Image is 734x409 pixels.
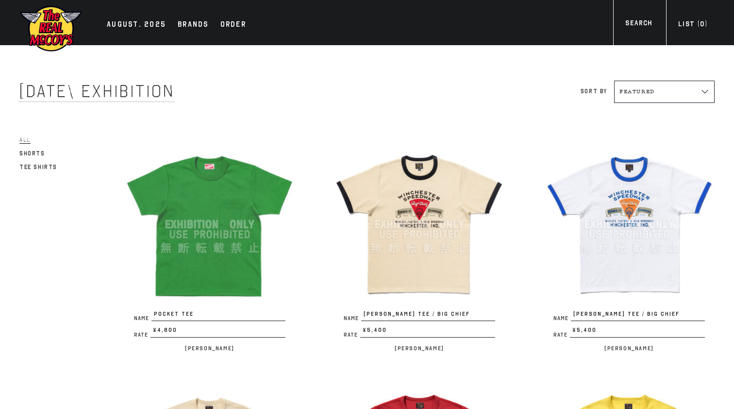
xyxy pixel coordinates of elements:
[178,18,209,32] div: Brands
[570,326,705,338] span: ¥5,400
[107,18,166,32] div: AUGUST. 2025
[553,316,571,321] span: Name
[344,316,361,321] span: Name
[581,88,607,95] label: Sort by
[124,139,295,310] img: POCKET TEE
[625,18,652,31] div: Search
[134,316,151,321] span: Name
[124,139,295,354] a: POCKET TEE NamePOCKET TEE Rate¥4,800 [PERSON_NAME]
[613,18,664,31] a: Search
[19,161,57,173] a: Tee Shirts
[19,136,31,144] span: All
[334,139,505,354] a: JOE MCCOY TEE / BIG CHIEF Name[PERSON_NAME] TEE / BIG CHIEF Rate¥5,400 [PERSON_NAME]
[553,332,570,338] span: Rate
[151,310,285,322] span: POCKET TEE
[544,139,715,354] a: JOE MCCOY TEE / BIG CHIEF Name[PERSON_NAME] TEE / BIG CHIEF Rate¥5,400 [PERSON_NAME]
[19,81,175,102] span: [DATE] Exhibition
[360,326,495,338] span: ¥5,400
[334,139,505,310] img: JOE MCCOY TEE / BIG CHIEF
[19,5,83,52] img: mccoys-exhibition
[361,310,495,322] span: [PERSON_NAME] TEE / BIG CHIEF
[220,18,246,32] div: Order
[334,342,505,354] p: [PERSON_NAME]
[344,332,360,338] span: Rate
[19,164,57,170] span: Tee Shirts
[666,19,719,32] a: List (0)
[216,18,251,32] a: Order
[571,310,705,322] span: [PERSON_NAME] TEE / BIG CHIEF
[544,139,715,310] img: JOE MCCOY TEE / BIG CHIEF
[134,332,150,338] span: Rate
[124,342,295,354] p: [PERSON_NAME]
[150,326,285,338] span: ¥4,800
[19,150,45,157] span: Shorts
[678,19,707,32] div: List ( )
[19,134,31,146] a: All
[544,342,715,354] p: [PERSON_NAME]
[19,148,45,159] a: Shorts
[700,20,704,28] span: 0
[102,18,171,32] a: AUGUST. 2025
